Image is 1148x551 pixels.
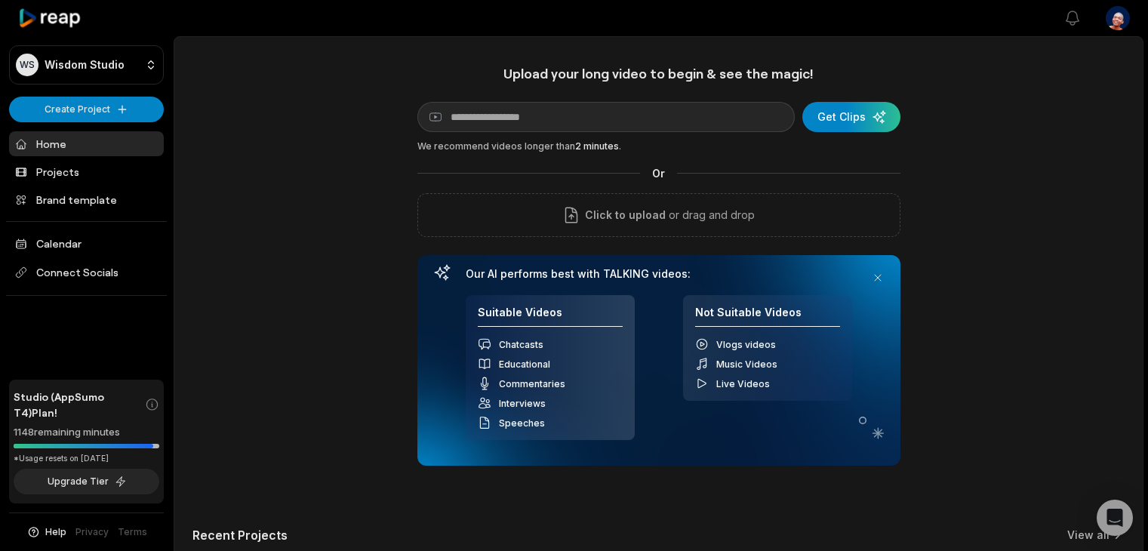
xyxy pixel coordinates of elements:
a: Terms [118,525,147,539]
p: or drag and drop [666,206,755,224]
span: Commentaries [499,378,565,389]
h1: Upload your long video to begin & see the magic! [417,65,900,82]
span: Vlogs videos [716,339,776,350]
span: Connect Socials [9,259,164,286]
span: Chatcasts [499,339,543,350]
div: Open Intercom Messenger [1097,500,1133,536]
button: Create Project [9,97,164,122]
span: Or [640,165,677,181]
div: WS [16,54,38,76]
a: Projects [9,159,164,184]
span: Music Videos [716,359,777,370]
button: Get Clips [802,102,900,132]
p: Wisdom Studio [45,58,125,72]
a: Brand template [9,187,164,212]
h4: Not Suitable Videos [695,306,840,328]
span: Live Videos [716,378,770,389]
h2: Recent Projects [192,528,288,543]
h3: Our AI performs best with TALKING videos: [466,267,852,281]
button: Upgrade Tier [14,469,159,494]
div: 1148 remaining minutes [14,425,159,440]
a: Home [9,131,164,156]
span: Studio (AppSumo T4) Plan! [14,389,145,420]
a: Privacy [75,525,109,539]
span: 2 minutes [575,140,619,152]
a: View all [1067,528,1110,543]
button: Help [26,525,66,539]
div: We recommend videos longer than . [417,140,900,153]
span: Educational [499,359,550,370]
h4: Suitable Videos [478,306,623,328]
a: Calendar [9,231,164,256]
div: *Usage resets on [DATE] [14,453,159,464]
span: Interviews [499,398,546,409]
span: Speeches [499,417,545,429]
span: Click to upload [585,206,666,224]
span: Help [45,525,66,539]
